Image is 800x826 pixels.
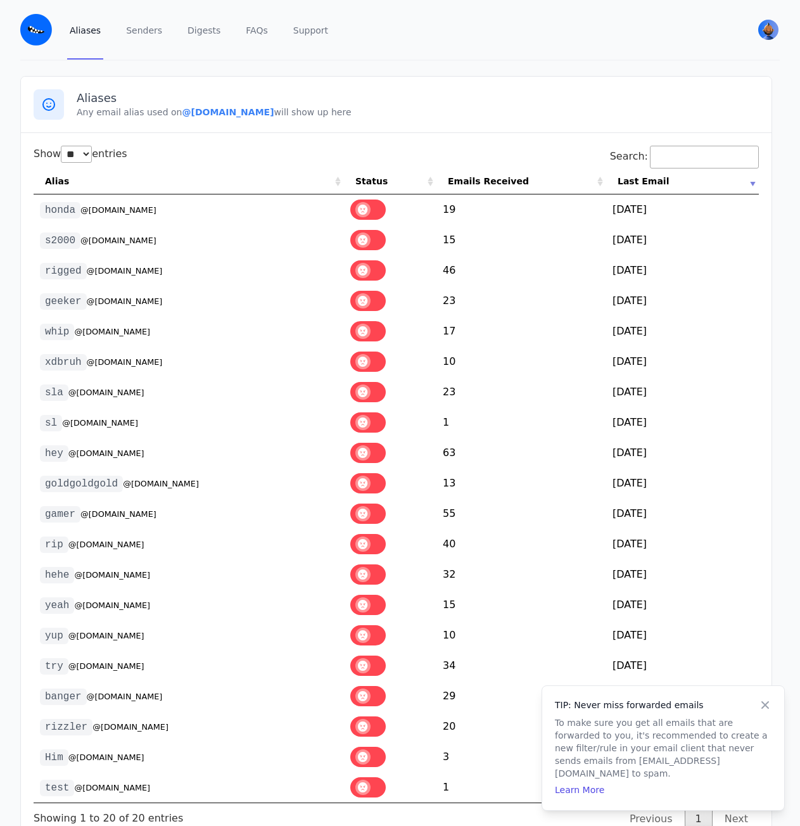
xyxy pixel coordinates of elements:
[68,448,144,458] small: @[DOMAIN_NAME]
[74,783,150,792] small: @[DOMAIN_NAME]
[74,600,150,610] small: @[DOMAIN_NAME]
[40,415,62,431] code: sl
[436,316,606,346] td: 17
[40,293,87,310] code: geeker
[555,716,771,780] p: To make sure you get all emails that are forwarded to you, it's recommended to create a new filte...
[87,692,163,701] small: @[DOMAIN_NAME]
[34,803,183,826] div: Showing 1 to 20 of 20 entries
[40,324,74,340] code: whip
[436,168,606,194] th: Emails Received: activate to sort column ascending
[436,772,606,803] td: 1
[40,567,74,583] code: hehe
[20,14,52,46] img: Email Monster
[61,146,92,163] select: Showentries
[606,590,759,620] td: [DATE]
[757,18,780,41] button: User menu
[436,438,606,468] td: 63
[610,150,759,162] label: Search:
[606,286,759,316] td: [DATE]
[436,468,606,499] td: 13
[40,719,92,735] code: rizzler
[436,286,606,316] td: 23
[68,631,144,640] small: @[DOMAIN_NAME]
[436,559,606,590] td: 32
[77,106,759,118] p: Any email alias used on will show up here
[68,753,144,762] small: @[DOMAIN_NAME]
[40,476,123,492] code: goldgoldgold
[606,499,759,529] td: [DATE]
[555,785,604,795] a: Learn More
[436,529,606,559] td: 40
[436,377,606,407] td: 23
[40,445,68,462] code: hey
[40,202,80,219] code: honda
[34,168,344,194] th: Alias: activate to sort column ascending
[40,749,68,766] code: Him
[555,699,771,711] h4: TIP: Never miss forwarded emails
[34,148,127,160] label: Show entries
[40,384,68,401] code: sla
[606,346,759,377] td: [DATE]
[123,479,199,488] small: @[DOMAIN_NAME]
[606,377,759,407] td: [DATE]
[436,742,606,772] td: 3
[436,681,606,711] td: 29
[606,529,759,559] td: [DATE]
[436,255,606,286] td: 46
[436,407,606,438] td: 1
[436,651,606,681] td: 34
[40,506,80,523] code: gamer
[40,658,68,675] code: try
[87,357,163,367] small: @[DOMAIN_NAME]
[436,590,606,620] td: 15
[606,620,759,651] td: [DATE]
[40,263,87,279] code: rigged
[68,661,144,671] small: @[DOMAIN_NAME]
[606,438,759,468] td: [DATE]
[606,168,759,194] th: Last Email: activate to sort column ascending
[436,194,606,225] td: 19
[606,681,759,711] td: [DATE]
[436,499,606,529] td: 55
[182,107,274,117] b: @[DOMAIN_NAME]
[87,296,163,306] small: @[DOMAIN_NAME]
[606,225,759,255] td: [DATE]
[40,232,80,249] code: s2000
[40,537,68,553] code: rip
[436,225,606,255] td: 15
[606,255,759,286] td: [DATE]
[87,266,163,276] small: @[DOMAIN_NAME]
[40,628,68,644] code: yup
[40,597,74,614] code: yeah
[92,722,168,732] small: @[DOMAIN_NAME]
[40,780,74,796] code: test
[436,620,606,651] td: 10
[74,327,150,336] small: @[DOMAIN_NAME]
[606,559,759,590] td: [DATE]
[80,509,156,519] small: @[DOMAIN_NAME]
[68,388,144,397] small: @[DOMAIN_NAME]
[606,316,759,346] td: [DATE]
[606,651,759,681] td: [DATE]
[436,346,606,377] td: 10
[68,540,144,549] small: @[DOMAIN_NAME]
[80,236,156,245] small: @[DOMAIN_NAME]
[650,146,759,168] input: Search:
[77,91,759,106] h3: Aliases
[758,20,778,40] img: Carter's Avatar
[606,194,759,225] td: [DATE]
[40,689,87,705] code: banger
[606,407,759,438] td: [DATE]
[436,711,606,742] td: 20
[80,205,156,215] small: @[DOMAIN_NAME]
[62,418,138,428] small: @[DOMAIN_NAME]
[344,168,436,194] th: Status: activate to sort column ascending
[74,570,150,580] small: @[DOMAIN_NAME]
[40,354,87,371] code: xdbruh
[606,468,759,499] td: [DATE]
